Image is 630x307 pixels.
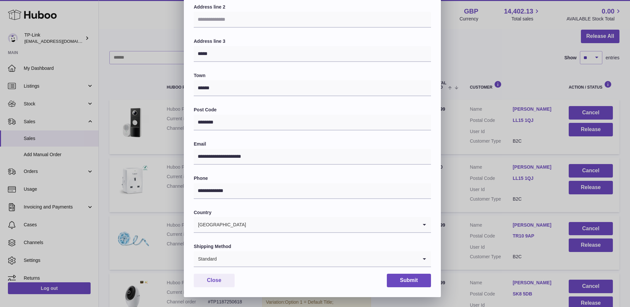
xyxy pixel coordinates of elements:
[194,274,235,287] button: Close
[194,217,431,233] div: Search for option
[194,251,217,266] span: Standard
[246,217,418,232] input: Search for option
[194,209,431,216] label: Country
[194,107,431,113] label: Post Code
[194,217,246,232] span: [GEOGRAPHIC_DATA]
[194,4,431,10] label: Address line 2
[194,72,431,79] label: Town
[217,251,418,266] input: Search for option
[194,141,431,147] label: Email
[194,38,431,44] label: Address line 3
[194,251,431,267] div: Search for option
[387,274,431,287] button: Submit
[194,175,431,181] label: Phone
[194,243,431,250] label: Shipping Method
